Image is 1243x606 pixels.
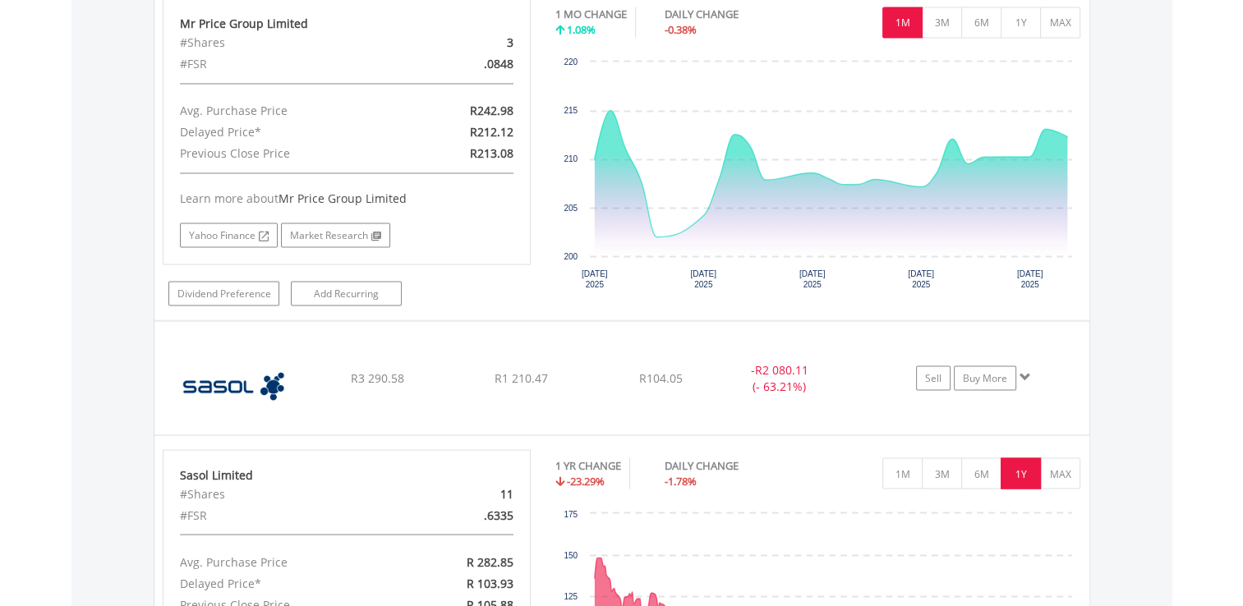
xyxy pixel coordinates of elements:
span: 1.08% [567,22,596,37]
div: 11 [406,483,525,504]
button: MAX [1040,457,1080,489]
span: -1.78% [665,473,697,488]
div: Delayed Price* [168,572,407,594]
div: DAILY CHANGE [665,457,796,473]
svg: Interactive chart [555,53,1080,300]
text: 215 [564,106,578,115]
button: 3M [922,7,962,38]
text: 125 [564,591,578,600]
div: #Shares [168,483,407,504]
a: Buy More [954,365,1016,390]
button: 1Y [1001,457,1041,489]
text: [DATE] 2025 [799,269,826,288]
text: [DATE] 2025 [908,269,934,288]
span: Mr Price Group Limited [279,190,407,205]
text: 150 [564,550,578,559]
div: Chart. Highcharts interactive chart. [555,53,1081,300]
div: 1 YR CHANGE [555,457,621,473]
span: R2 080.11 [755,361,808,377]
text: [DATE] 2025 [1017,269,1043,288]
div: #Shares [168,32,407,53]
span: R 103.93 [467,575,513,590]
button: 1Y [1001,7,1041,38]
a: Add Recurring [291,281,402,305]
button: 1M [882,7,923,38]
div: .6335 [406,504,525,526]
div: Learn more about [180,190,513,206]
span: R1 210.47 [495,370,548,385]
a: Dividend Preference [168,281,279,305]
span: R3 290.58 [351,370,404,385]
button: 6M [961,457,1001,489]
text: 175 [564,509,578,518]
span: R242.98 [470,103,513,118]
div: Previous Close Price [168,143,407,164]
span: -0.38% [665,22,697,37]
div: - (- 63.21%) [718,361,842,394]
div: Avg. Purchase Price [168,100,407,122]
span: -23.29% [567,473,605,488]
text: 200 [564,251,578,260]
a: Yahoo Finance [180,223,278,247]
span: R213.08 [470,145,513,161]
div: #FSR [168,504,407,526]
span: R104.05 [639,370,683,385]
div: 1 MO CHANGE [555,7,627,22]
text: 205 [564,203,578,212]
button: 6M [961,7,1001,38]
text: [DATE] 2025 [582,269,608,288]
button: 1M [882,457,923,489]
span: R212.12 [470,124,513,140]
div: Mr Price Group Limited [180,16,513,32]
a: Sell [916,365,951,390]
span: R 282.85 [467,553,513,569]
div: #FSR [168,53,407,75]
a: Market Research [281,223,390,247]
button: 3M [922,457,962,489]
img: EQU.ZA.SOL.png [163,342,304,430]
text: [DATE] 2025 [690,269,716,288]
div: 3 [406,32,525,53]
div: .0848 [406,53,525,75]
text: 220 [564,57,578,67]
div: DAILY CHANGE [665,7,796,22]
div: Delayed Price* [168,122,407,143]
button: MAX [1040,7,1080,38]
text: 210 [564,154,578,163]
div: Sasol Limited [180,466,513,483]
div: Avg. Purchase Price [168,551,407,572]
